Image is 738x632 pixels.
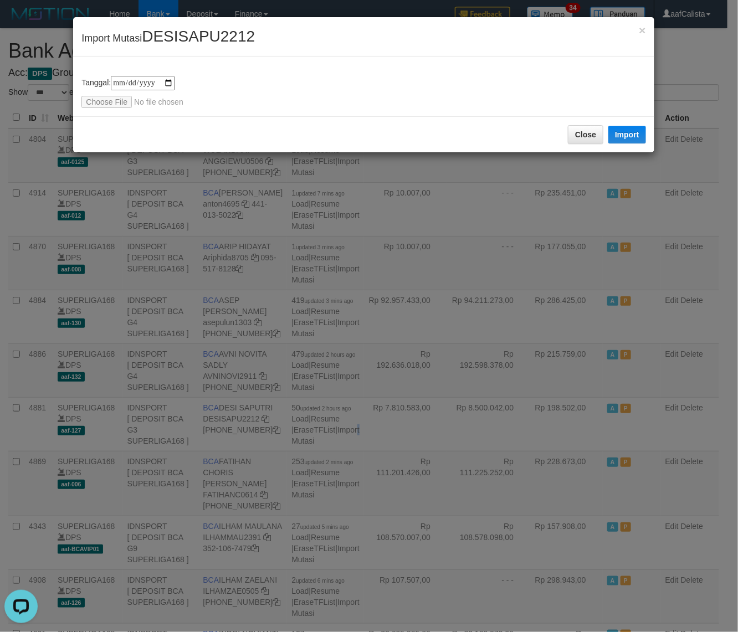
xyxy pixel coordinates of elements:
button: Import [608,126,646,143]
div: Tanggal: [81,76,645,108]
span: × [639,24,645,37]
span: Import Mutasi [81,33,255,44]
span: DESISAPU2212 [142,28,255,45]
button: Open LiveChat chat widget [4,4,38,38]
button: Close [568,125,603,144]
button: Close [639,24,645,36]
